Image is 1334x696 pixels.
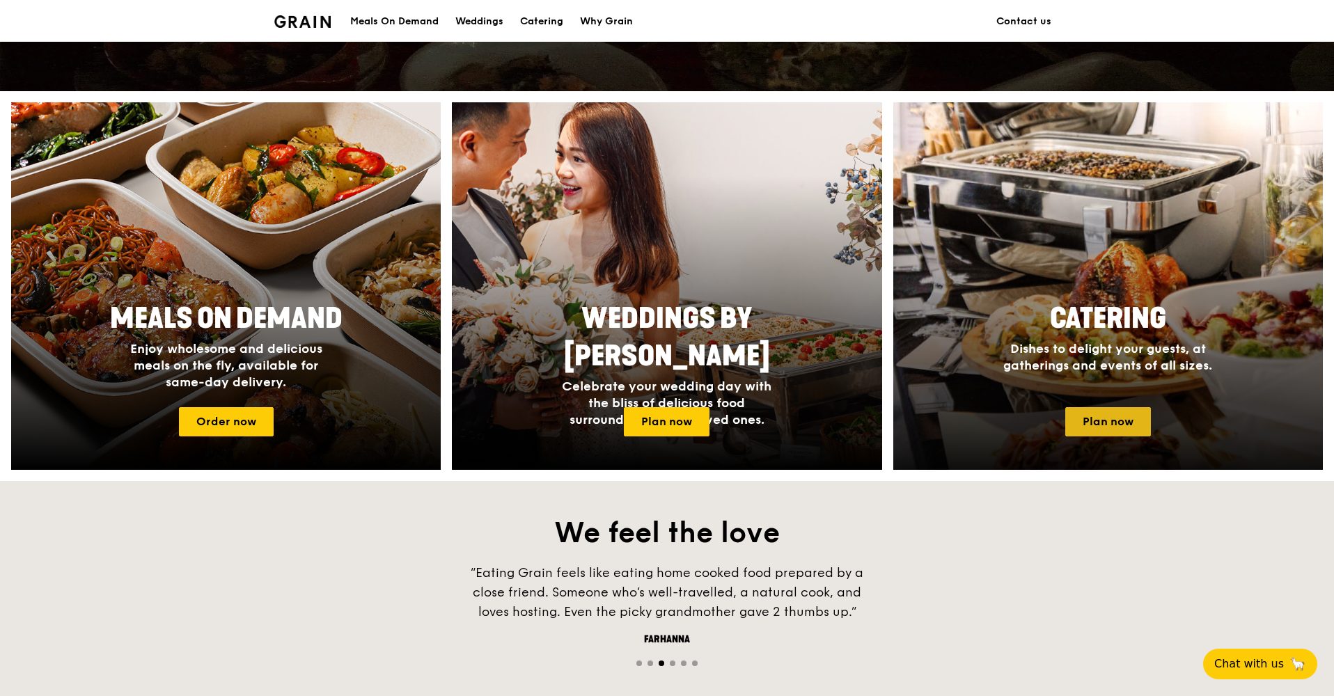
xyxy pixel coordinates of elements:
[130,341,322,390] span: Enjoy wholesome and delicious meals on the fly, available for same-day delivery.
[520,1,563,42] div: Catering
[11,102,441,470] a: Meals On DemandEnjoy wholesome and delicious meals on the fly, available for same-day delivery.Or...
[681,661,686,666] span: Go to slide 5
[636,661,642,666] span: Go to slide 1
[1214,656,1284,672] span: Chat with us
[1050,302,1166,335] span: Catering
[458,633,876,647] div: Farhanna
[110,302,343,335] span: Meals On Demand
[458,563,876,622] div: “Eating Grain feels like eating home cooked food prepared by a close friend. Someone who’s well-t...
[624,407,709,436] a: Plan now
[670,661,675,666] span: Go to slide 4
[580,1,633,42] div: Why Grain
[512,1,572,42] a: Catering
[447,1,512,42] a: Weddings
[455,1,503,42] div: Weddings
[572,1,641,42] a: Why Grain
[274,15,331,28] img: Grain
[452,102,881,470] img: weddings-card.4f3003b8.jpg
[452,102,881,470] a: Weddings by [PERSON_NAME]Celebrate your wedding day with the bliss of delicious food surrounded b...
[564,302,770,373] span: Weddings by [PERSON_NAME]
[562,379,771,427] span: Celebrate your wedding day with the bliss of delicious food surrounded by your loved ones.
[648,661,653,666] span: Go to slide 2
[350,1,439,42] div: Meals On Demand
[659,661,664,666] span: Go to slide 3
[1065,407,1151,436] a: Plan now
[692,661,698,666] span: Go to slide 6
[1003,341,1212,373] span: Dishes to delight your guests, at gatherings and events of all sizes.
[179,407,274,436] a: Order now
[988,1,1060,42] a: Contact us
[1289,656,1306,672] span: 🦙
[893,102,1323,470] a: CateringDishes to delight your guests, at gatherings and events of all sizes.Plan now
[11,102,441,470] img: meals-on-demand-card.d2b6f6db.png
[1203,649,1317,679] button: Chat with us🦙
